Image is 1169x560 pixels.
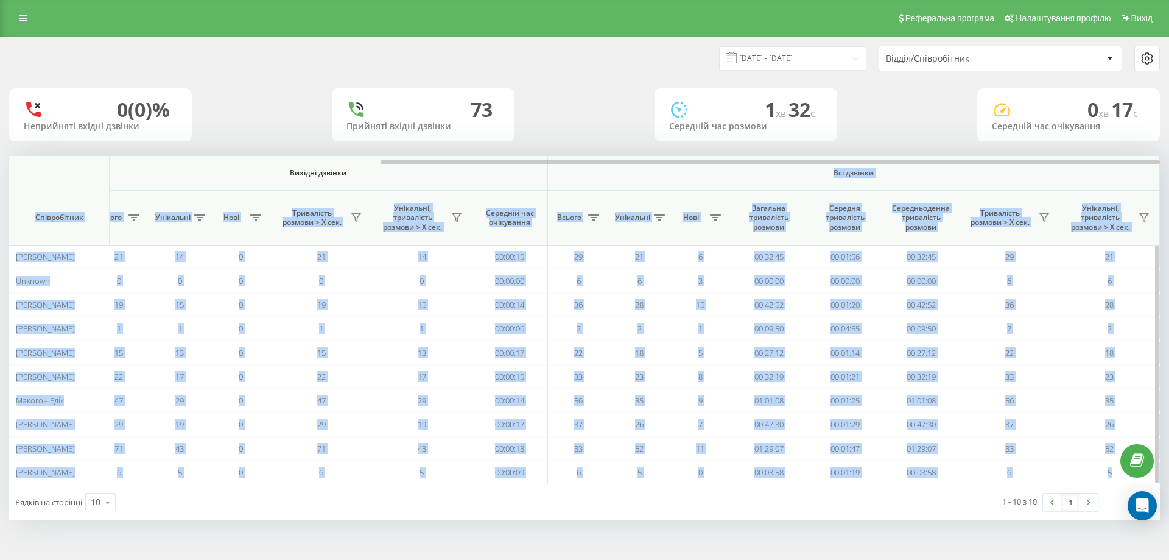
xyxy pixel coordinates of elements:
td: 00:00:00 [731,269,807,292]
span: 5 [420,467,424,478]
span: Середня тривалість розмови [816,204,874,232]
span: 1 [178,323,182,334]
td: 00:09:50 [731,317,807,341]
div: Неприйняті вхідні дзвінки [24,121,177,132]
span: 0 [1087,96,1111,122]
span: 5 [178,467,182,478]
span: Унікальні [615,213,650,222]
span: 19 [114,299,123,310]
td: 00:47:30 [731,413,807,436]
span: 23 [1105,371,1114,382]
span: 6 [698,251,703,262]
span: 1 [319,323,323,334]
td: 00:00:00 [472,269,548,292]
span: Макогон Едік [16,395,64,406]
div: Прийняті вхідні дзвінки [346,121,500,132]
td: 00:04:55 [807,317,883,341]
span: 23 [635,371,644,382]
span: 21 [1105,251,1114,262]
span: c [810,107,815,120]
td: 01:01:08 [883,389,959,413]
span: 5 [637,467,642,478]
span: Унікальні, тривалість розмови > Х сек. [1065,204,1135,232]
span: 15 [175,299,184,310]
span: 29 [1005,251,1014,262]
td: 00:47:30 [883,413,959,436]
span: 0 [319,275,323,286]
span: 0 [239,395,243,406]
span: 6 [1007,467,1011,478]
span: 22 [317,371,326,382]
div: 10 [91,496,100,508]
span: 6 [577,275,581,286]
span: 21 [635,251,644,262]
span: Налаштування профілю [1016,13,1111,23]
span: 71 [317,443,326,454]
span: 0 [239,467,243,478]
span: 33 [574,371,583,382]
span: 15 [696,299,704,310]
span: [PERSON_NAME] [16,323,75,334]
span: 36 [574,299,583,310]
div: 73 [471,98,493,121]
span: 22 [1005,347,1014,358]
span: [PERSON_NAME] [16,251,75,262]
td: 01:29:07 [883,437,959,461]
span: 56 [1005,395,1014,406]
span: 35 [635,395,644,406]
td: 01:29:07 [731,437,807,461]
td: 00:00:00 [883,269,959,292]
div: Відділ/Співробітник [886,54,1031,64]
span: Тривалість розмови > Х сек. [277,208,347,227]
span: Вихід [1131,13,1153,23]
td: 00:00:06 [472,317,548,341]
span: 0 [117,275,121,286]
span: 6 [319,467,323,478]
span: 17 [1111,96,1138,122]
span: 11 [696,443,704,454]
div: 1 - 10 з 10 [1002,495,1037,508]
span: 83 [574,443,583,454]
td: 00:09:50 [883,317,959,341]
td: 00:01:25 [807,389,883,413]
span: 83 [1005,443,1014,454]
span: 29 [317,419,326,430]
div: Середній час очікування [992,121,1145,132]
td: 00:27:12 [731,341,807,364]
span: 37 [1005,419,1014,430]
span: 0 [239,251,243,262]
span: 19 [175,419,184,430]
span: [PERSON_NAME] [16,371,75,382]
span: 2 [1007,323,1011,334]
span: 37 [574,419,583,430]
td: 00:03:58 [883,461,959,484]
span: 0 [420,275,424,286]
span: Вихідні дзвінки [117,168,519,178]
span: 22 [574,347,583,358]
span: [PERSON_NAME] [16,347,75,358]
td: 00:00:00 [807,269,883,292]
td: 00:00:15 [472,245,548,269]
span: 19 [317,299,326,310]
span: 1 [765,96,788,122]
span: Всього [554,213,584,222]
span: 6 [117,467,121,478]
span: 0 [239,323,243,334]
td: 00:01:56 [807,245,883,269]
span: 13 [175,347,184,358]
td: 00:01:14 [807,341,883,364]
span: 7 [698,419,703,430]
span: 29 [175,395,184,406]
span: 47 [114,395,123,406]
td: 00:00:14 [472,389,548,413]
td: 00:32:19 [731,365,807,389]
td: 00:00:14 [472,293,548,317]
span: 43 [175,443,184,454]
span: [PERSON_NAME] [16,299,75,310]
span: Тривалість розмови > Х сек. [965,208,1035,227]
span: 1 [698,323,703,334]
td: 00:01:29 [807,413,883,436]
td: 00:00:09 [472,461,548,484]
span: 2 [637,323,642,334]
td: 00:32:45 [883,245,959,269]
